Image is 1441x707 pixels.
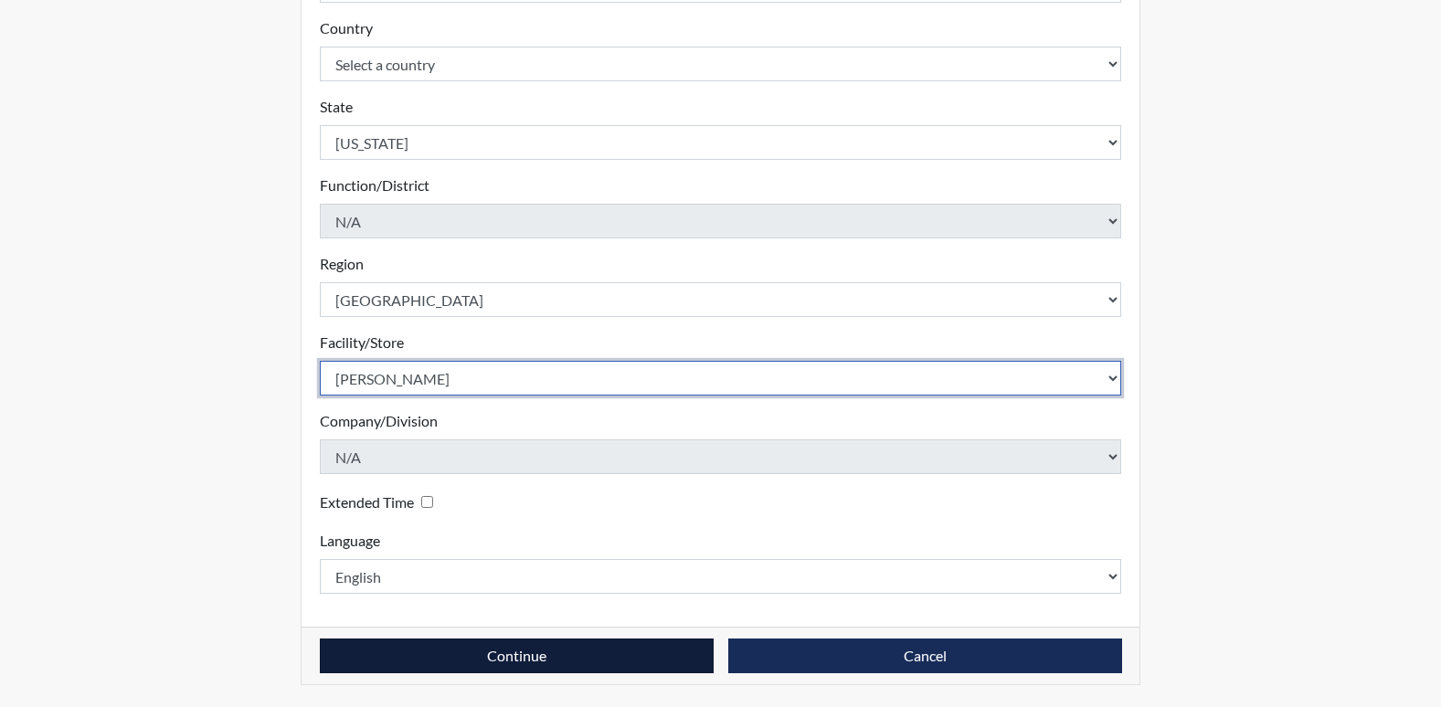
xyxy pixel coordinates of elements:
[320,491,414,513] label: Extended Time
[320,332,404,353] label: Facility/Store
[320,530,380,552] label: Language
[320,174,429,196] label: Function/District
[320,253,364,275] label: Region
[320,410,438,432] label: Company/Division
[320,638,714,673] button: Continue
[320,17,373,39] label: Country
[320,96,353,118] label: State
[320,489,440,515] div: Checking this box will provide the interviewee with an accomodation of extra time to answer each ...
[728,638,1122,673] button: Cancel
